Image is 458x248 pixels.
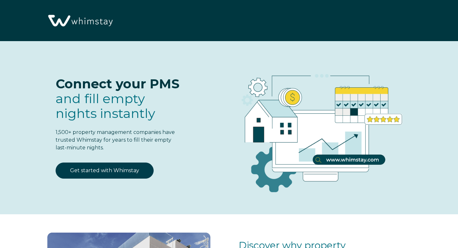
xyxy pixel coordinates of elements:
[56,163,154,179] a: Get started with Whimstay
[56,76,179,92] span: Connect your PMS
[205,54,431,202] img: RBO Ilustrations-03
[56,91,155,121] span: fill empty nights instantly
[45,3,115,39] img: Whimstay Logo-02 1
[56,129,175,151] span: 1,500+ property management companies have trusted Whimstay for years to fill their empty last-min...
[56,91,155,121] span: and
